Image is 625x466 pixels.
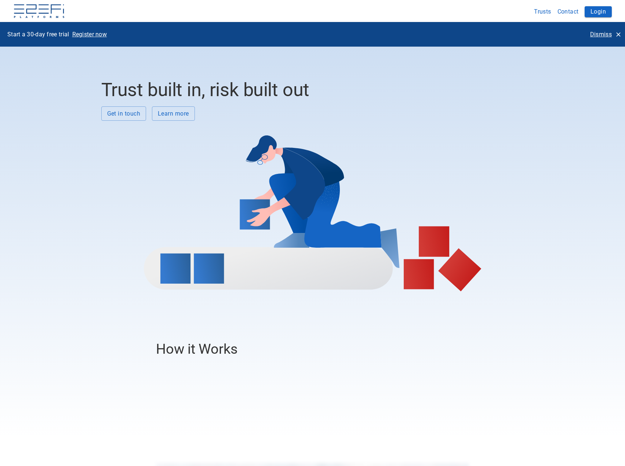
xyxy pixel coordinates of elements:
[101,106,146,121] button: Get in touch
[101,79,524,101] h2: Trust built in, risk built out
[69,28,110,41] button: Register now
[72,30,107,39] p: Register now
[7,30,69,39] p: Start a 30-day free trial
[590,30,612,39] p: Dismiss
[152,106,195,121] button: Learn more
[587,28,624,41] button: Dismiss
[156,341,469,357] h3: How it Works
